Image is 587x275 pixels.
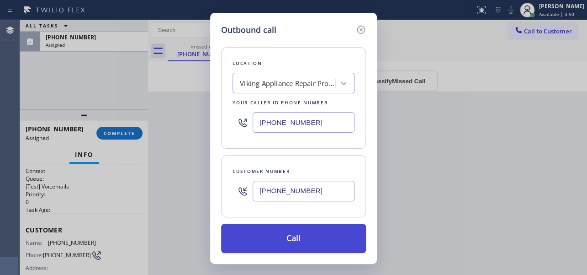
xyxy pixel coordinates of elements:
button: Call [221,224,366,253]
div: Viking Appliance Repair Pros Oxnard [240,78,336,89]
h5: Outbound call [221,24,276,36]
div: Location [233,59,354,68]
input: (123) 456-7890 [253,181,354,201]
div: Your caller id phone number [233,98,354,108]
div: Customer number [233,167,354,176]
input: (123) 456-7890 [253,112,354,133]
